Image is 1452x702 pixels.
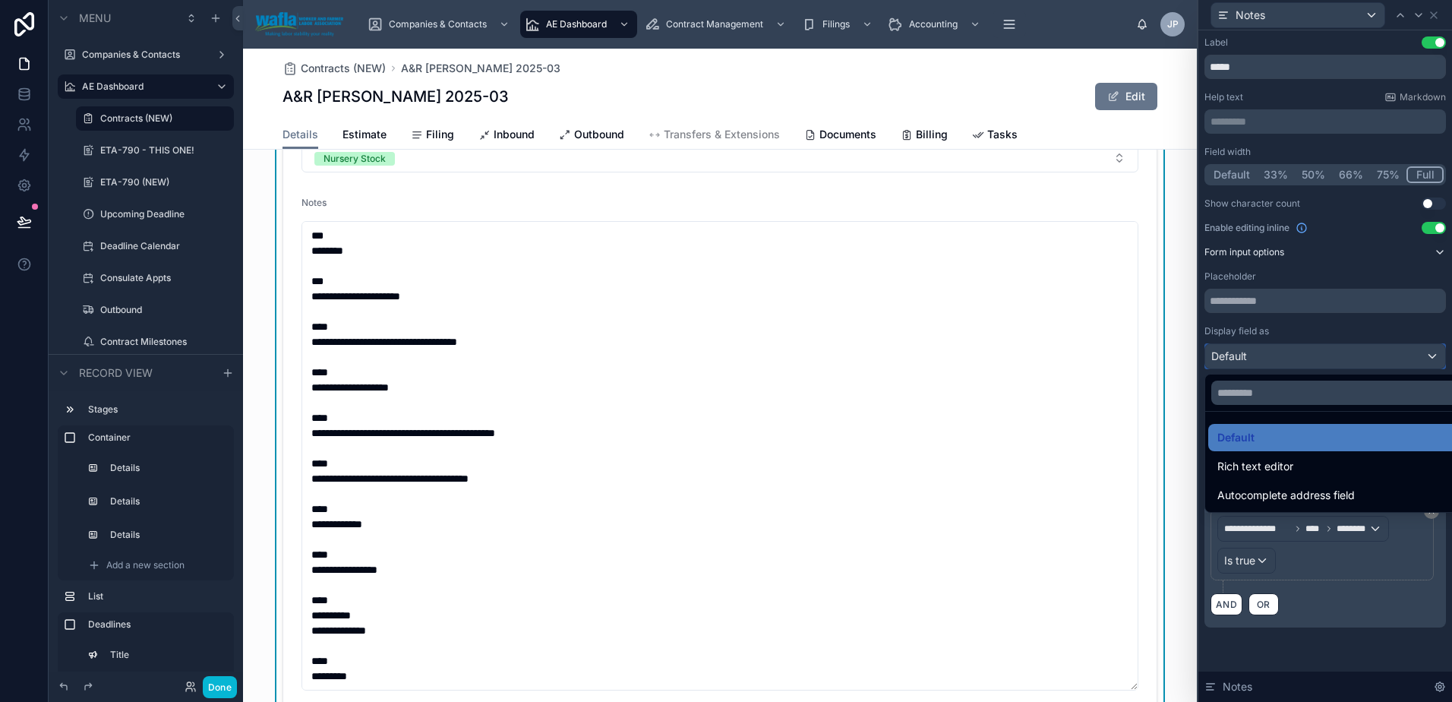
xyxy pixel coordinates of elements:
[314,150,395,166] button: Unselect NURSERY_STOCK
[1217,486,1355,504] span: Autocomplete address field
[819,127,876,142] span: Documents
[363,11,517,38] a: Companies & Contacts
[494,127,535,142] span: Inbound
[1095,83,1157,110] button: Edit
[883,11,988,38] a: Accounting
[342,121,387,151] a: Estimate
[355,8,1136,41] div: scrollable content
[1167,18,1179,30] span: JP
[106,559,185,571] span: Add a new section
[1217,428,1255,447] span: Default
[411,121,454,151] a: Filing
[664,127,780,142] span: Transfers & Extensions
[88,618,228,631] label: Deadlines
[100,208,231,220] label: Upcoming Deadline
[342,127,387,142] span: Estimate
[301,144,1138,172] button: Select Button
[283,121,318,150] a: Details
[203,676,237,698] button: Done
[666,18,763,30] span: Contract Management
[283,127,318,142] span: Details
[559,121,624,151] a: Outbound
[100,112,225,125] label: Contracts (NEW)
[972,121,1018,151] a: Tasks
[283,61,386,76] a: Contracts (NEW)
[804,121,876,151] a: Documents
[82,49,210,61] label: Companies & Contacts
[649,121,780,151] a: Transfers & Extensions
[822,18,850,30] span: Filings
[88,432,228,444] label: Container
[100,304,231,316] label: Outbound
[283,86,509,107] h1: A&R [PERSON_NAME] 2025-03
[574,127,624,142] span: Outbound
[110,462,225,474] label: Details
[901,121,948,151] a: Billing
[88,403,228,416] label: Stages
[478,121,535,151] a: Inbound
[110,529,225,541] label: Details
[301,197,327,208] span: Notes
[546,18,607,30] span: AE Dashboard
[88,590,228,602] label: List
[916,127,948,142] span: Billing
[520,11,637,38] a: AE Dashboard
[909,18,958,30] span: Accounting
[401,61,560,76] a: A&R [PERSON_NAME] 2025-03
[100,176,231,188] label: ETA-790 (NEW)
[100,336,231,348] label: Contract Milestones
[301,61,386,76] span: Contracts (NEW)
[49,391,243,672] div: scrollable content
[100,144,231,157] label: ETA-790 - THIS ONE!
[110,649,225,661] label: Title
[79,365,153,381] span: Record view
[1217,457,1293,476] span: Rich text editor
[255,12,343,36] img: App logo
[82,81,204,93] label: AE Dashboard
[640,11,794,38] a: Contract Management
[79,11,111,26] span: Menu
[389,18,487,30] span: Companies & Contacts
[110,495,225,508] label: Details
[426,127,454,142] span: Filing
[100,272,231,284] label: Consulate Appts
[987,127,1018,142] span: Tasks
[797,11,880,38] a: Filings
[324,152,386,166] div: Nursery Stock
[100,240,231,252] label: Deadline Calendar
